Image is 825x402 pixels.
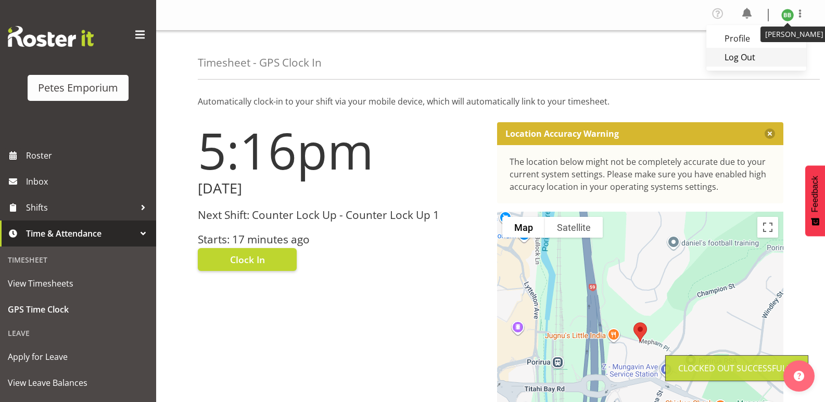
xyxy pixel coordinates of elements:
button: Close message [765,128,775,139]
a: Log Out [706,48,806,67]
span: Apply for Leave [8,349,148,365]
div: Timesheet [3,249,154,270]
h4: Timesheet - GPS Clock In [198,57,322,69]
button: Clock In [198,248,297,271]
div: The location below might not be completely accurate due to your current system settings. Please m... [510,155,771,193]
div: Petes Emporium [38,80,118,96]
a: View Timesheets [3,270,154,296]
span: Clock In [230,253,265,266]
a: Profile [706,29,806,48]
img: Rosterit website logo [8,26,94,47]
span: Shifts [26,200,135,215]
a: GPS Time Clock [3,296,154,322]
span: GPS Time Clock [8,302,148,317]
button: Toggle fullscreen view [757,217,778,238]
h1: 5:16pm [198,122,485,178]
h2: [DATE] [198,180,485,197]
span: Inbox [26,174,151,189]
span: Time & Attendance [26,226,135,241]
img: help-xxl-2.png [794,371,804,381]
img: beena-bist9974.jpg [781,9,794,21]
h3: Next Shift: Counter Lock Up - Counter Lock Up 1 [198,209,485,221]
p: Automatically clock-in to your shift via your mobile device, which will automatically link to you... [198,95,783,108]
a: Apply for Leave [3,344,154,370]
p: Location Accuracy Warning [505,128,619,139]
button: Show satellite imagery [545,217,603,238]
div: Clocked out Successfully [678,362,795,374]
a: View Leave Balances [3,370,154,396]
button: Show street map [502,217,545,238]
span: Feedback [810,176,820,212]
h3: Starts: 17 minutes ago [198,234,485,245]
span: Roster [26,148,151,163]
div: Leave [3,322,154,344]
button: Feedback - Show survey [805,165,825,236]
span: View Timesheets [8,276,148,291]
span: View Leave Balances [8,375,148,391]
